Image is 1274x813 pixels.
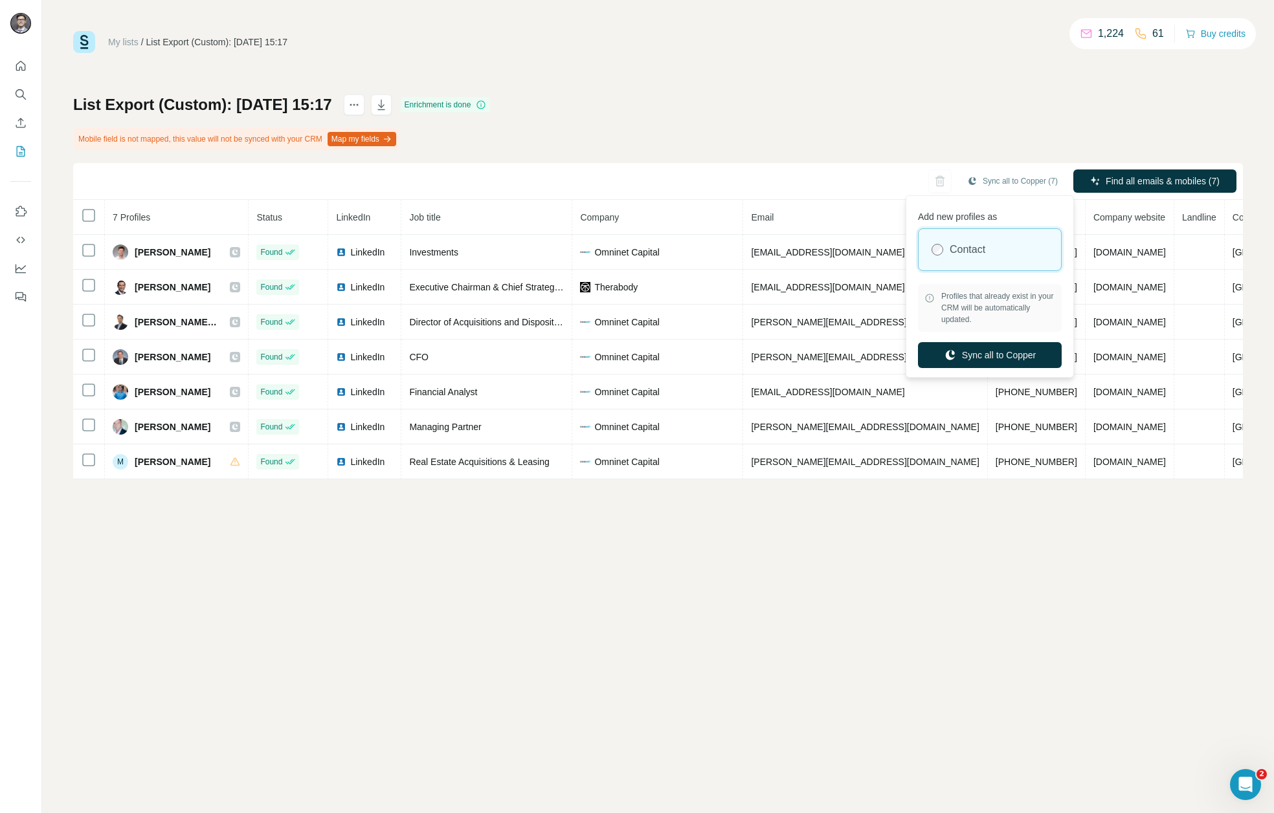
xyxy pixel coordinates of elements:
button: Search [10,83,31,106]
button: Sync all to Copper [918,342,1062,368]
span: Found [260,316,282,328]
span: LinkedIn [350,455,385,468]
button: actions [344,94,364,115]
span: [DOMAIN_NAME] [1093,352,1166,362]
img: Avatar [113,419,128,435]
span: [DOMAIN_NAME] [1093,317,1166,327]
img: company-logo [580,457,590,467]
img: company-logo [580,422,590,432]
span: Company website [1093,212,1165,222]
span: Profiles that already exist in your CRM will be automatically updated. [941,290,1055,325]
span: [PERSON_NAME] [135,420,210,433]
label: Contact [950,242,985,257]
button: Sync all to Copper (7) [958,171,1067,191]
span: [PERSON_NAME] [135,385,210,398]
span: Job title [409,212,440,222]
img: Avatar [10,13,31,34]
img: Avatar [113,314,128,330]
div: Enrichment is done [401,97,491,113]
span: LinkedIn [350,351,385,363]
span: Found [260,456,282,468]
span: CFO [409,352,429,362]
span: 2 [1257,769,1267,779]
span: Country [1233,212,1264,222]
img: LinkedIn logo [336,282,346,292]
button: Feedback [10,285,31,309]
img: LinkedIn logo [336,247,346,257]
img: LinkedIn logo [336,352,346,362]
span: [PERSON_NAME] Tour [135,316,217,329]
img: LinkedIn logo [336,317,346,327]
button: Use Surfe on LinkedIn [10,200,31,223]
span: Status [256,212,282,222]
img: Surfe Logo [73,31,95,53]
span: [DOMAIN_NAME] [1093,247,1166,257]
div: List Export (Custom): [DATE] 15:17 [146,36,287,49]
span: [PERSON_NAME] [135,246,210,259]
span: [EMAIL_ADDRESS][DOMAIN_NAME] [751,247,904,257]
button: My lists [10,140,31,163]
span: [DOMAIN_NAME] [1093,282,1166,292]
span: Omninet Capital [594,246,659,259]
span: Omninet Capital [594,316,659,329]
span: LinkedIn [350,316,385,329]
span: [DOMAIN_NAME] [1093,457,1166,467]
img: LinkedIn logo [336,457,346,467]
span: [EMAIL_ADDRESS][DOMAIN_NAME] [751,282,904,292]
button: Quick start [10,54,31,78]
span: Investments [409,247,458,257]
button: Map my fields [328,132,396,146]
span: Found [260,386,282,398]
li: / [141,36,144,49]
span: Landline [1182,212,1216,222]
img: Avatar [113,349,128,365]
span: [PHONE_NUMBER] [996,387,1077,397]
span: Omninet Capital [594,385,659,398]
span: Found [260,246,282,258]
img: Avatar [113,384,128,400]
p: 61 [1152,26,1164,41]
span: Found [260,351,282,363]
iframe: Intercom live chat [1230,769,1261,800]
span: [PERSON_NAME][EMAIL_ADDRESS][DOMAIN_NAME] [751,422,979,432]
span: LinkedIn [350,246,385,259]
span: Omninet Capital [594,351,659,363]
span: Email [751,212,774,222]
span: [PHONE_NUMBER] [996,422,1077,432]
div: Mobile field is not mapped, this value will not be synced with your CRM [73,128,399,150]
img: company-logo [580,282,590,292]
span: Omninet Capital [594,420,659,433]
button: Use Surfe API [10,228,31,252]
span: [DOMAIN_NAME] [1093,422,1166,432]
div: M [113,454,128,470]
span: Executive Chairman & Chief Strategy Officer [409,282,588,292]
span: [PERSON_NAME] [135,351,210,363]
span: Found [260,281,282,293]
span: LinkedIn [350,420,385,433]
span: [EMAIL_ADDRESS][DOMAIN_NAME] [751,387,904,397]
button: Enrich CSV [10,111,31,135]
span: LinkedIn [350,385,385,398]
span: LinkedIn [336,212,370,222]
button: Dashboard [10,257,31,280]
button: Buy credits [1185,25,1246,43]
img: LinkedIn logo [336,387,346,397]
img: company-logo [580,352,590,362]
img: LinkedIn logo [336,422,346,432]
img: Avatar [113,244,128,260]
span: Find all emails & mobiles (7) [1106,175,1220,188]
p: 1,224 [1098,26,1124,41]
span: Found [260,421,282,433]
span: Director of Acquisitions and Dispositions [409,317,570,327]
span: Omninet Capital [594,455,659,468]
p: Add new profiles as [918,205,1062,223]
img: company-logo [580,387,590,397]
span: 7 Profiles [113,212,150,222]
img: company-logo [580,317,590,327]
span: Financial Analyst [409,387,477,397]
span: LinkedIn [350,281,385,294]
span: Real Estate Acquisitions & Leasing [409,457,549,467]
h1: List Export (Custom): [DATE] 15:17 [73,94,332,115]
span: Managing Partner [409,422,481,432]
span: [PERSON_NAME][EMAIL_ADDRESS][DOMAIN_NAME] [751,457,979,467]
